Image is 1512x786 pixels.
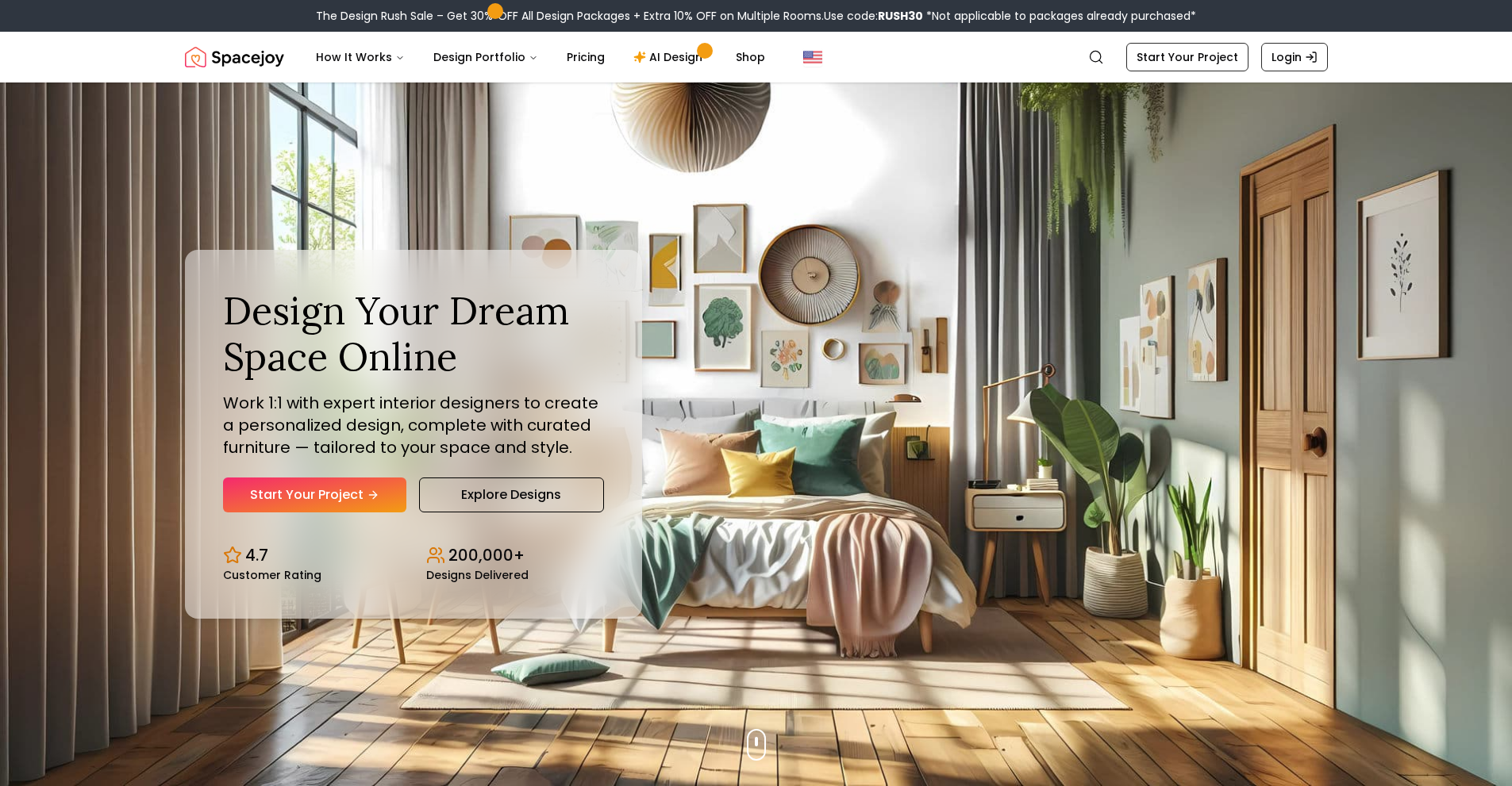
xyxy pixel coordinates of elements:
small: Customer Rating [223,569,321,581]
a: Start Your Project [223,477,406,512]
small: Designs Delivered [426,569,529,581]
div: The Design Rush Sale – Get 30% OFF All Design Packages + Extra 10% OFF on Multiple Rooms. [316,8,1196,24]
span: Use code: [824,8,923,24]
a: Explore Designs [419,477,604,512]
p: 4.7 [245,544,268,566]
div: Design stats [223,531,604,581]
nav: Main [303,41,778,73]
img: Spacejoy Logo [185,41,284,73]
p: 200,000+ [448,544,525,566]
a: Shop [723,41,778,73]
b: RUSH30 [878,8,923,24]
span: *Not applicable to packages already purchased* [923,8,1196,24]
h1: Design Your Dream Space Online [223,288,604,379]
nav: Global [185,32,1328,82]
p: Work 1:1 with expert interior designers to create a personalized design, complete with curated fu... [223,392,604,458]
img: United States [803,48,822,67]
a: Spacejoy [185,41,284,73]
a: Start Your Project [1126,43,1248,71]
a: Login [1261,43,1328,71]
a: AI Design [621,41,720,73]
a: Pricing [554,41,617,73]
button: How It Works [303,41,417,73]
button: Design Portfolio [421,41,551,73]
